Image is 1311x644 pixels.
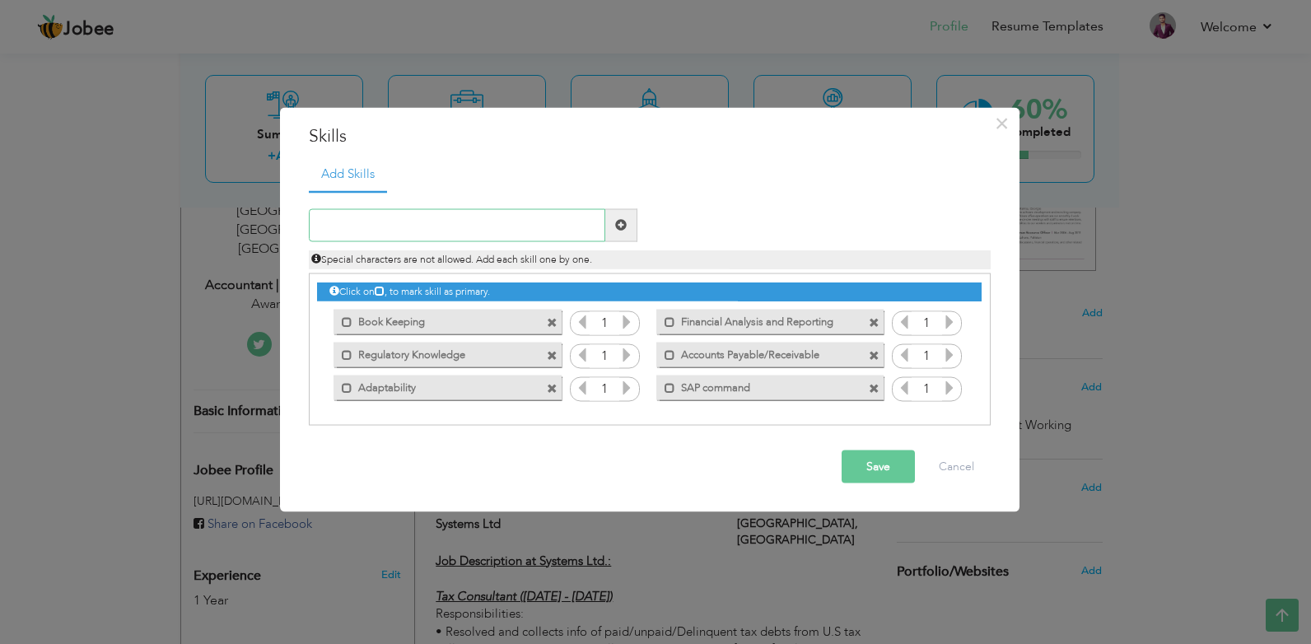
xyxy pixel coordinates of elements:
[352,376,519,396] label: Adaptability
[675,343,842,363] label: Accounts Payable/Receivable
[352,343,519,363] label: Regulatory Knowledge
[989,110,1015,137] button: Close
[842,450,915,483] button: Save
[309,124,991,149] h3: Skills
[995,109,1009,138] span: ×
[675,310,842,330] label: Financial Analysis and Reporting
[675,376,842,396] label: SAP command
[317,282,981,301] div: Click on , to mark skill as primary.
[352,310,519,330] label: Book Keeping
[309,157,387,194] a: Add Skills
[311,252,592,265] span: Special characters are not allowed. Add each skill one by one.
[922,450,991,483] button: Cancel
